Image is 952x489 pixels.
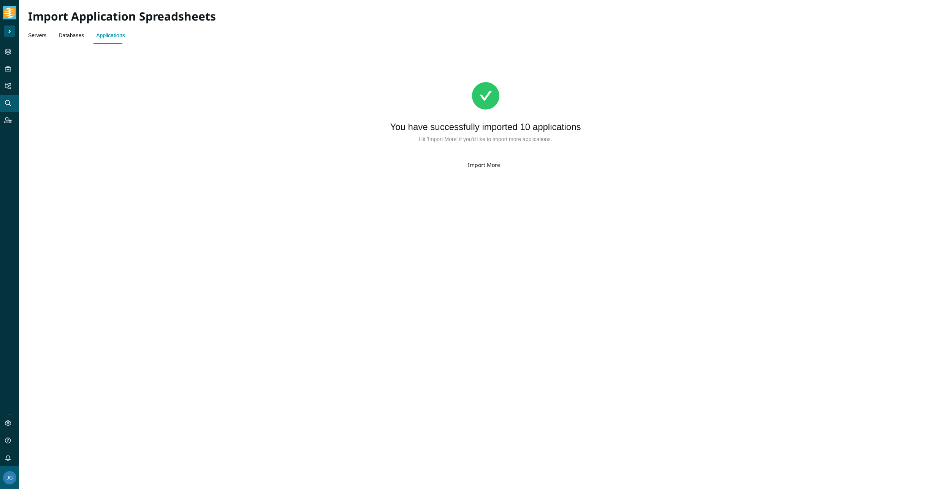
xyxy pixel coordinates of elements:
span: Import More [468,161,500,169]
img: 182107c37859adfefc90249ab89ab0d3 [3,471,16,484]
div: You have successfully imported 10 applications [40,119,931,135]
span: check-circle [472,82,499,110]
a: Databases [59,28,84,43]
h2: Import Application Spreadsheets [28,9,486,24]
a: Servers [28,28,46,43]
img: tidal_logo.png [4,6,15,19]
div: Hit 'Import More' if you'd like to import more applications. [40,135,931,143]
button: Import More [462,159,506,171]
a: Applications [96,28,125,43]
